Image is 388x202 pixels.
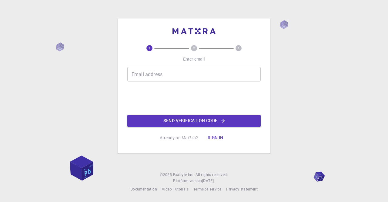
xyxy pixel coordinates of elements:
[130,187,157,191] span: Documentation
[127,115,261,127] button: Send verification code
[238,46,239,50] text: 3
[202,178,215,184] a: [DATE].
[173,172,194,177] span: Exabyte Inc.
[160,172,173,178] span: © 2025
[160,135,198,141] p: Already on Mat3ra?
[162,186,189,192] a: Video Tutorials
[193,187,221,191] span: Terms of service
[130,186,157,192] a: Documentation
[183,56,205,62] p: Enter email
[148,86,240,110] iframe: reCAPTCHA
[193,46,195,50] text: 2
[173,178,202,184] span: Platform version
[196,172,228,178] span: All rights reserved.
[226,187,258,191] span: Privacy statement
[202,178,215,183] span: [DATE] .
[203,132,228,144] button: Sign in
[173,172,194,178] a: Exabyte Inc.
[193,186,221,192] a: Terms of service
[149,46,150,50] text: 1
[226,186,258,192] a: Privacy statement
[162,187,189,191] span: Video Tutorials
